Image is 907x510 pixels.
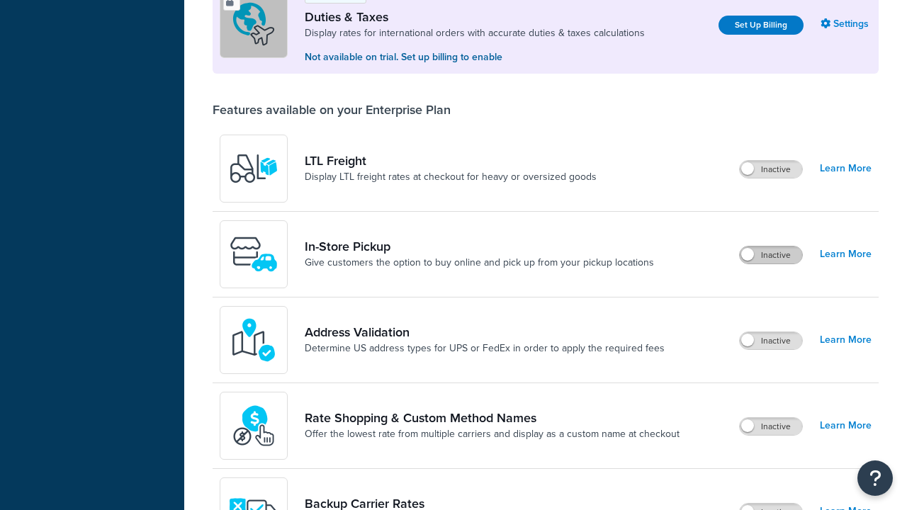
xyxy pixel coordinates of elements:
a: Display rates for international orders with accurate duties & taxes calculations [305,26,645,40]
label: Inactive [740,332,802,349]
a: Learn More [820,330,872,350]
a: Learn More [820,416,872,436]
a: Display LTL freight rates at checkout for heavy or oversized goods [305,170,597,184]
img: wfgcfpwTIucLEAAAAASUVORK5CYII= [229,229,278,279]
div: Features available on your Enterprise Plan [213,102,451,118]
a: Give customers the option to buy online and pick up from your pickup locations [305,256,654,270]
label: Inactive [740,161,802,178]
a: Set Up Billing [719,16,804,35]
label: Inactive [740,418,802,435]
img: icon-duo-feat-rate-shopping-ecdd8bed.png [229,401,278,450]
a: Rate Shopping & Custom Method Names [305,410,680,426]
a: Duties & Taxes [305,9,645,25]
a: Address Validation [305,324,665,340]
a: Settings [821,14,872,34]
label: Inactive [740,246,802,263]
button: Open Resource Center [857,460,893,496]
img: y79ZsPf0fXUFUhFXDzUgf+ktZg5F2+ohG75+v3d2s1D9TjoU8PiyCIluIjV41seZevKCRuEjTPPOKHJsQcmKCXGdfprl3L4q7... [229,144,278,193]
a: In-Store Pickup [305,239,654,254]
a: Learn More [820,159,872,178]
p: Not available on trial. Set up billing to enable [305,50,645,65]
a: LTL Freight [305,153,597,169]
a: Learn More [820,244,872,264]
img: kIG8fy0lQAAAABJRU5ErkJggg== [229,315,278,365]
a: Offer the lowest rate from multiple carriers and display as a custom name at checkout [305,427,680,441]
a: Determine US address types for UPS or FedEx in order to apply the required fees [305,341,665,356]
